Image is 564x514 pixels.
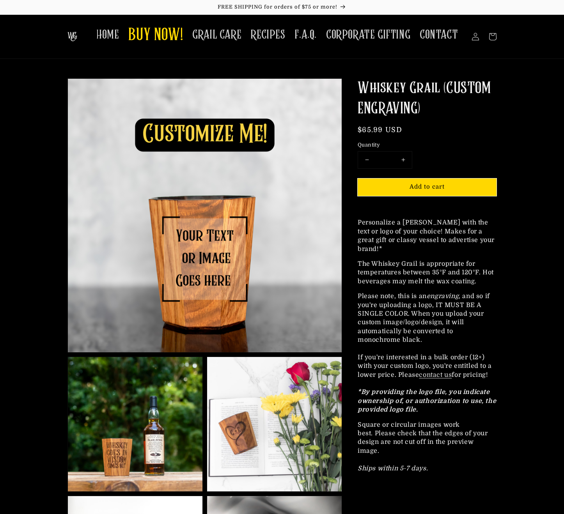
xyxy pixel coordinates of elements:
label: Quantity [358,141,497,149]
a: CONTACT [415,23,463,47]
span: RECIPES [251,27,285,42]
span: $65.99 USD [358,126,402,134]
a: F.A.Q. [290,23,321,47]
a: contact us [419,371,452,378]
a: CORPORATE GIFTING [321,23,415,47]
span: The Whiskey Grail is appropriate for temperatures between 35°F and 120°F. Hot beverages may melt ... [358,260,494,285]
span: F.A.Q. [294,27,317,42]
button: Add to cart [358,178,497,196]
h1: Whiskey Grail (CUSTOM ENGRAVING) [358,78,497,119]
span: CONTACT [420,27,458,42]
em: *By providing the logo file, you indicate ownership of, or authorization to use, the provided log... [358,389,496,413]
em: engraving [427,293,459,300]
a: RECIPES [246,23,290,47]
a: BUY NOW! [124,20,188,51]
a: GRAIL CARE [188,23,246,47]
span: Add to cart [410,183,445,190]
span: CORPORATE GIFTING [326,27,410,42]
em: Ships within 5-7 days. [358,465,428,472]
span: GRAIL CARE [192,27,241,42]
a: HOME [92,23,124,47]
p: Personalize a [PERSON_NAME] with the text or logo of your choice! Makes for a great gift or class... [358,218,497,253]
span: HOME [96,27,119,42]
p: FREE SHIPPING for orders of $75 or more! [8,4,556,11]
p: Square or circular images work best. Please check that the edges of your design are not cut off i... [358,420,497,473]
p: Please note, this is an , and so if you're uploading a logo, IT MUST BE A SINGLE COLOR. When you ... [358,292,497,414]
span: BUY NOW! [128,25,183,46]
img: The Whiskey Grail [67,32,77,41]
